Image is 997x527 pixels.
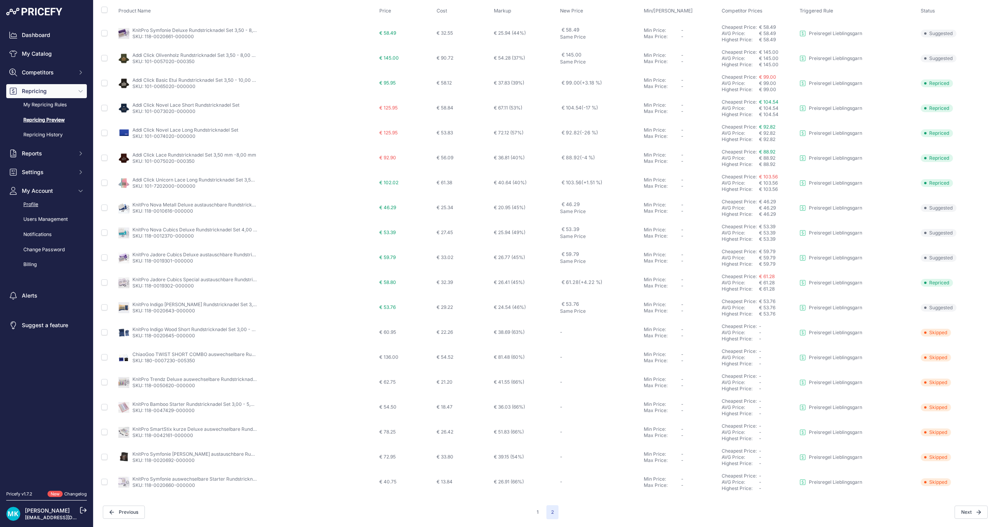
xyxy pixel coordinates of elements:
a: Cheapest Price: [722,448,757,454]
div: AVG Price: [722,105,759,111]
a: SKU: 118-0020660-000000 [132,482,195,488]
a: SKU: 101-0074020-000000 [132,133,196,139]
span: € 145.00 [562,52,581,58]
span: € 54.28 (37%) [494,55,525,61]
a: Cheapest Price: [722,298,757,304]
a: Preisregel Lieblingsgarn [800,280,862,286]
span: € 95.95 [379,80,396,86]
button: Repricing [6,84,87,98]
span: € 53.39 [562,226,580,232]
p: Preisregel Lieblingsgarn [809,30,862,37]
p: Same Price [560,233,641,240]
button: My Account [6,184,87,198]
a: KnitPro SmartStix kurze Deluxe auswechselbare Rundstricknadel Set 3,00 - 6,00 mm [132,426,322,432]
span: € 90.72 [437,55,453,61]
span: - [681,158,683,164]
a: € 103.56 [759,174,778,180]
div: Max Price: [644,33,681,40]
div: Min Price: [644,77,681,83]
div: AVG Price: [722,155,759,161]
a: Cheapest Price: [722,373,757,379]
a: KnitPro Jadore Cubics Deluxe austauschbare Rundstricknadel Set 4,00 - 8,00 mm [132,252,314,257]
a: ChiaoGoo TWIST SHORT COMBO auswechselbare Rundstricknadel Set 3,50-5,00 mm [132,351,323,357]
span: € 103.56 [562,180,602,185]
a: Cheapest Price: [722,398,757,404]
a: Changelog [64,491,87,497]
p: Preisregel Lieblingsgarn [809,205,862,211]
a: Users Management [6,213,87,226]
a: Change Password [6,243,87,257]
a: € 58.49 [759,24,776,30]
a: Preisregel Lieblingsgarn [800,230,862,236]
a: Addi Click Novel Lace Short Rundstricknadel Set [132,102,240,108]
a: Highest Price: [722,111,752,117]
a: Preisregel Lieblingsgarn [800,354,862,361]
a: € 53.76 [759,298,775,304]
div: AVG Price: [722,205,759,211]
button: Go to page 1 [532,505,543,519]
span: Price [379,8,391,14]
div: Max Price: [644,183,681,189]
span: (-17 %) [581,105,598,111]
div: Min Price: [644,102,681,108]
span: € 104.54 [759,111,779,117]
a: SKU: 118-0042161-000000 [132,432,193,438]
a: KnitPro Symfonie Deluxe Rundstricknadel Set 3,50 - 8,00 mm [132,27,269,33]
a: [EMAIL_ADDRESS][DOMAIN_NAME] [25,515,106,520]
span: € 20.95 (45%) [494,204,525,210]
div: Min Price: [644,177,681,183]
span: Repriced [921,179,953,187]
p: Preisregel Lieblingsgarn [809,80,862,86]
a: Preisregel Lieblingsgarn [800,205,862,211]
span: € 25.94 (49%) [494,229,525,235]
span: - [681,227,683,233]
a: Addi Click Unicorn Lace Long Rundstricknadel Set 3,50 mm - 8,00 mm [132,177,288,183]
a: Cheapest Price: [722,273,757,279]
span: € 88.92 [759,149,775,155]
a: Highest Price: [722,485,752,491]
p: Preisregel Lieblingsgarn [809,155,862,161]
a: Dashboard [6,28,87,42]
div: Min Price: [644,127,681,133]
a: Preisregel Lieblingsgarn [800,30,862,37]
span: € 27.45 [437,229,453,235]
a: KnitPro Bamboo Starter Rundstricknadel Set 3,00 - 5,00 mm [132,401,266,407]
span: € 26.77 (45%) [494,254,525,260]
a: Preisregel Lieblingsgarn [800,180,862,186]
span: € 92.82 [562,130,598,136]
span: € 103.56 [759,186,778,192]
a: KnitPro Symfonie auswechselbare Starter Rundstricknadel Set 4,00 - 6,00 mm [132,476,307,482]
a: SKU: 101-0065020-000000 [132,83,196,89]
p: Preisregel Lieblingsgarn [809,280,862,286]
span: € 92.90 [379,155,396,160]
a: Preisregel Lieblingsgarn [800,55,862,62]
span: (-4 %) [580,155,595,160]
a: Preisregel Lieblingsgarn [800,404,862,411]
span: (+1.51 %) [581,180,602,185]
span: (+3.18 %) [580,80,602,86]
span: Suggested [921,229,956,237]
div: AVG Price: [722,180,759,186]
a: € 53.39 [759,224,775,229]
a: SKU: 118-0010616-000000 [132,208,193,214]
span: € 56.09 [437,155,453,160]
span: € 99.00 [759,74,776,80]
span: Triggered Rule [800,8,833,14]
span: € 145.00 [759,49,779,55]
a: KnitPro Jadore Cubics Special austauschbare Rundstricknadel Set 4,00 - 8,00 mm [132,277,315,282]
a: My Repricing Rules [6,98,87,112]
div: Min Price: [644,202,681,208]
span: - [681,202,683,208]
a: KnitPro Nova Metall Deluxe austauschbare Rundstricknadel Set 3,50 - 8,00 mm [132,202,308,208]
a: Cheapest Price: [722,423,757,429]
a: SKU: 118-0020643-000000 [132,308,195,314]
a: SKU: 118-0020692-000000 [132,457,195,463]
span: - [681,233,683,239]
div: Min Price: [644,152,681,158]
span: Cost [437,8,447,14]
p: Preisregel Lieblingsgarn [809,105,862,111]
div: € 104.54 [759,105,796,111]
div: Max Price: [644,83,681,90]
a: Cheapest Price: [722,348,757,354]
